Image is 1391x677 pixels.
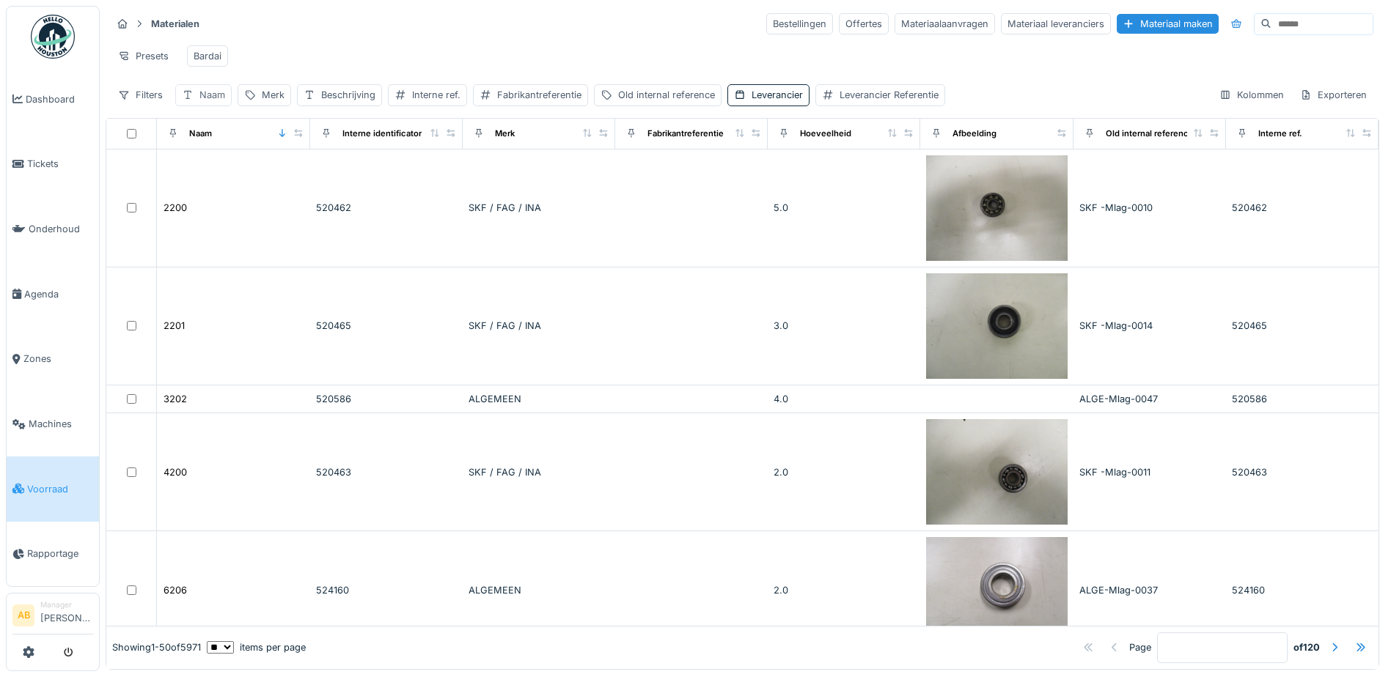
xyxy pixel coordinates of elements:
div: Bardai [194,49,221,63]
div: 3202 [164,392,187,406]
div: 520465 [316,319,457,333]
div: 524160 [316,583,457,597]
div: 520463 [316,465,457,479]
div: Materiaal maken [1117,14,1219,34]
div: Presets [111,45,175,67]
a: Rapportage [7,522,99,587]
a: Onderhoud [7,196,99,262]
div: Old internal reference [1106,127,1194,140]
div: Naam [199,88,225,102]
span: Onderhoud [29,222,93,236]
div: 4200 [164,465,187,479]
span: Tickets [27,157,93,171]
div: Interne ref. [412,88,460,102]
div: 520586 [1232,392,1373,406]
div: Offertes [839,13,889,34]
a: Agenda [7,262,99,327]
div: 6206 [164,583,187,597]
img: 4200 [926,419,1067,525]
div: Kolommen [1213,84,1291,106]
div: SKF / FAG / INA [469,201,609,215]
div: Exporteren [1293,84,1373,106]
div: Leverancier Referentie [840,88,939,102]
img: 2201 [926,273,1067,379]
a: Voorraad [7,456,99,522]
div: 520463 [1232,465,1373,479]
div: 520462 [316,201,457,215]
img: Badge_color-CXgf-gQk.svg [31,15,75,59]
a: Zones [7,327,99,392]
span: Zones [23,352,93,366]
div: ALGE-Mlag-0047 [1079,392,1220,406]
li: AB [12,604,34,626]
div: Fabrikantreferentie [497,88,581,102]
span: Dashboard [26,92,93,106]
span: Rapportage [27,547,93,561]
div: 2200 [164,201,187,215]
div: 3.0 [774,319,914,333]
div: Page [1129,640,1151,654]
div: items per page [207,640,306,654]
div: 2.0 [774,583,914,597]
div: 520465 [1232,319,1373,333]
a: Tickets [7,132,99,197]
div: SKF / FAG / INA [469,465,609,479]
div: SKF -Mlag-0011 [1079,465,1220,479]
div: 2.0 [774,465,914,479]
div: Fabrikantreferentie [647,127,724,140]
img: 6206 [926,537,1067,643]
a: Dashboard [7,67,99,132]
div: Merk [262,88,285,102]
div: SKF -Mlag-0010 [1079,201,1220,215]
div: ALGEMEEN [469,583,609,597]
div: ALGEMEEN [469,392,609,406]
div: SKF -Mlag-0014 [1079,319,1220,333]
div: Afbeelding [953,127,997,140]
div: 520586 [316,392,457,406]
strong: of 120 [1293,640,1320,654]
div: Hoeveelheid [800,127,851,140]
div: Interne identificator [342,127,422,140]
strong: Materialen [145,17,205,31]
div: Beschrijving [321,88,375,102]
a: Machines [7,391,99,456]
div: Showing 1 - 50 of 5971 [112,640,201,654]
img: 2200 [926,155,1067,261]
a: AB Manager[PERSON_NAME] [12,599,93,635]
span: Machines [29,417,93,431]
div: Naam [189,127,212,140]
div: Manager [40,599,93,610]
div: Merk [495,127,515,140]
div: Filters [111,84,169,106]
div: 5.0 [774,201,914,215]
div: 4.0 [774,392,914,406]
span: Agenda [24,287,93,301]
span: Voorraad [27,482,93,496]
div: Interne ref. [1258,127,1302,140]
div: ALGE-Mlag-0037 [1079,583,1220,597]
div: Materiaalaanvragen [895,13,995,34]
div: 2201 [164,319,185,333]
div: Bestellingen [766,13,833,34]
div: 524160 [1232,583,1373,597]
li: [PERSON_NAME] [40,599,93,631]
div: 520462 [1232,201,1373,215]
div: Leverancier [752,88,803,102]
div: SKF / FAG / INA [469,319,609,333]
div: Materiaal leveranciers [1001,13,1111,34]
div: Old internal reference [618,88,715,102]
